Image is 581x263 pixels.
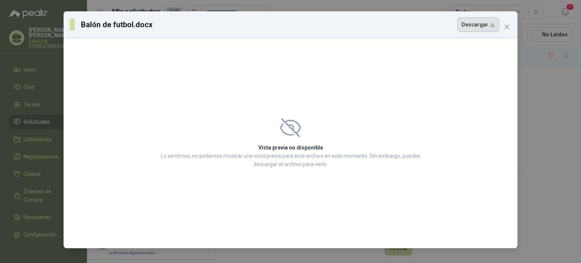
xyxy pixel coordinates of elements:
[158,143,423,152] h2: Vista previa no disponible
[457,17,499,32] button: Descargar
[501,21,513,33] button: Close
[158,152,423,168] p: Lo sentimos, no podemos mostrar una vista previa para este archivo en este momento. Sin embargo, ...
[81,19,153,30] h3: Balón de futbol.docx
[504,24,510,30] span: close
